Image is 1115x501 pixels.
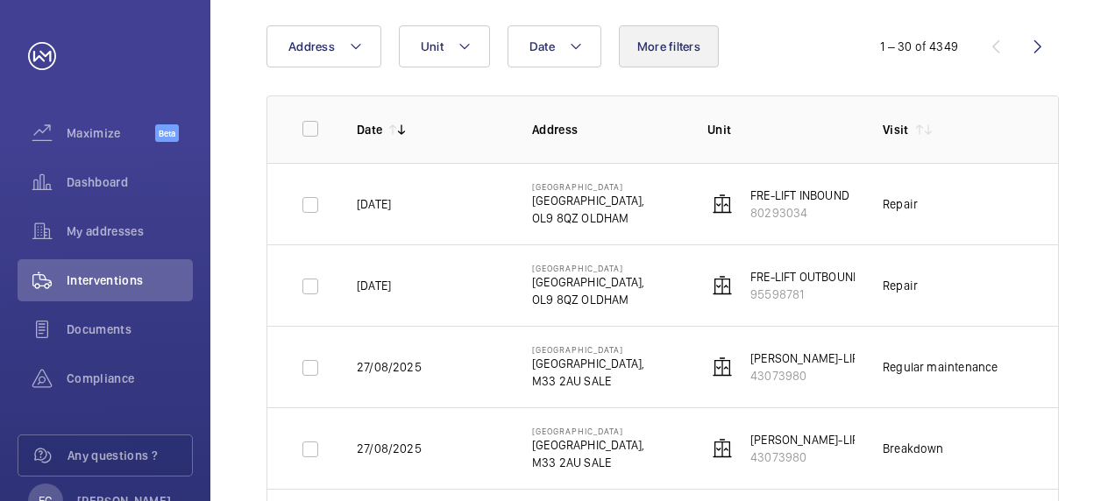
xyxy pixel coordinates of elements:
[750,187,849,204] p: FRE-LIFT INBOUND
[532,121,679,138] p: Address
[532,181,644,192] p: [GEOGRAPHIC_DATA]
[532,344,644,355] p: [GEOGRAPHIC_DATA]
[532,454,644,471] p: M33 2AU SALE
[532,426,644,436] p: [GEOGRAPHIC_DATA]
[750,367,864,385] p: 43073980
[67,447,192,464] span: Any questions ?
[155,124,179,142] span: Beta
[532,436,644,454] p: [GEOGRAPHIC_DATA],
[750,268,861,286] p: FRE-LIFT OUTBOUND
[529,39,555,53] span: Date
[532,192,644,209] p: [GEOGRAPHIC_DATA],
[508,25,601,67] button: Date
[883,195,918,213] div: Repair
[357,440,422,457] p: 27/08/2025
[750,349,864,367] p: [PERSON_NAME]-LIFT
[399,25,490,67] button: Unit
[357,277,391,294] p: [DATE]
[880,38,958,55] div: 1 – 30 of 4349
[637,39,700,53] span: More filters
[707,121,855,138] p: Unit
[67,222,193,240] span: My addresses
[357,358,422,376] p: 27/08/2025
[712,194,733,215] img: elevator.svg
[712,275,733,296] img: elevator.svg
[883,277,918,294] div: Repair
[67,173,193,191] span: Dashboard
[712,356,733,378] img: elevator.svg
[532,209,644,227] p: OL9 8QZ OLDHAM
[266,25,381,67] button: Address
[67,272,193,289] span: Interventions
[750,286,861,303] p: 95598781
[619,25,719,67] button: More filters
[883,440,944,457] div: Breakdown
[750,448,864,466] p: 43073980
[532,355,644,372] p: [GEOGRAPHIC_DATA],
[421,39,444,53] span: Unit
[532,263,644,273] p: [GEOGRAPHIC_DATA]
[67,321,193,338] span: Documents
[712,438,733,459] img: elevator.svg
[750,204,849,222] p: 80293034
[750,431,864,448] p: [PERSON_NAME]-LIFT
[288,39,335,53] span: Address
[357,121,382,138] p: Date
[883,121,909,138] p: Visit
[532,372,644,390] p: M33 2AU SALE
[883,358,998,376] div: Regular maintenance
[67,124,155,142] span: Maximize
[357,195,391,213] p: [DATE]
[67,370,193,387] span: Compliance
[532,273,644,291] p: [GEOGRAPHIC_DATA],
[532,291,644,308] p: OL9 8QZ OLDHAM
